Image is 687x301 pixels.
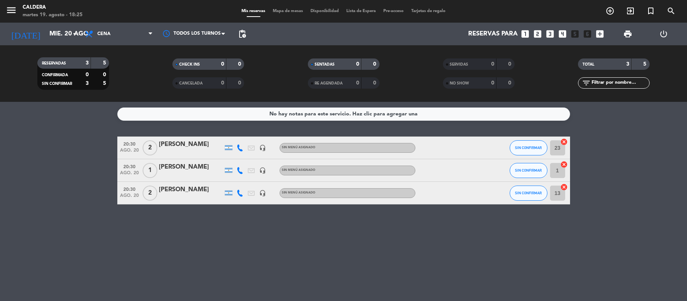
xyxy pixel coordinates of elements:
span: TOTAL [582,63,594,66]
span: 20:30 [120,139,139,148]
span: 2 [143,186,157,201]
i: headset_mic [259,167,266,174]
span: Sin menú asignado [282,169,315,172]
i: arrow_drop_down [70,29,79,38]
strong: 0 [356,80,359,86]
span: RESERVADAS [42,61,66,65]
i: headset_mic [259,144,266,151]
div: Caldera [23,4,83,11]
strong: 0 [221,61,224,67]
strong: 0 [86,72,89,77]
strong: 0 [103,72,108,77]
strong: 0 [221,80,224,86]
i: [DATE] [6,26,46,42]
strong: 0 [508,80,513,86]
i: cancel [560,183,568,191]
i: search [667,6,676,15]
span: CONFIRMADA [42,73,68,77]
strong: 0 [238,80,243,86]
i: exit_to_app [626,6,635,15]
i: turned_in_not [646,6,655,15]
span: ago. 20 [120,148,139,157]
i: looks_4 [558,29,567,39]
span: print [623,29,632,38]
div: LOG OUT [646,23,681,45]
span: Lista de Espera [343,9,380,13]
span: pending_actions [238,29,247,38]
i: cancel [560,161,568,168]
span: Cena [97,31,111,37]
i: menu [6,5,17,16]
i: cancel [560,138,568,146]
span: Pre-acceso [380,9,407,13]
span: Sin menú asignado [282,191,315,194]
strong: 0 [238,61,243,67]
span: ago. 20 [120,193,139,202]
span: SIN CONFIRMAR [515,146,542,150]
div: martes 19. agosto - 18:25 [23,11,83,19]
strong: 0 [491,61,494,67]
span: 1 [143,163,157,178]
i: filter_list [582,78,591,88]
span: Disponibilidad [307,9,343,13]
div: [PERSON_NAME] [159,140,223,149]
span: SIN CONFIRMAR [42,82,72,86]
div: [PERSON_NAME] [159,162,223,172]
strong: 3 [86,60,89,66]
strong: 5 [103,81,108,86]
span: Reservas para [468,31,518,38]
span: SIN CONFIRMAR [515,191,542,195]
span: Mapa de mesas [269,9,307,13]
i: add_box [595,29,605,39]
button: SIN CONFIRMAR [510,163,547,178]
i: looks_two [533,29,543,39]
span: SERVIDAS [450,63,468,66]
strong: 0 [373,80,378,86]
i: headset_mic [259,190,266,197]
span: 20:30 [120,184,139,193]
strong: 3 [86,81,89,86]
strong: 0 [356,61,359,67]
strong: 3 [626,61,629,67]
span: Mis reservas [238,9,269,13]
i: power_settings_new [659,29,668,38]
span: SENTADAS [315,63,335,66]
span: RE AGENDADA [315,81,343,85]
i: add_circle_outline [606,6,615,15]
button: SIN CONFIRMAR [510,186,547,201]
button: SIN CONFIRMAR [510,140,547,155]
span: Tarjetas de regalo [407,9,449,13]
strong: 5 [643,61,648,67]
span: CHECK INS [179,63,200,66]
button: menu [6,5,17,18]
i: looks_one [520,29,530,39]
i: looks_5 [570,29,580,39]
i: looks_3 [545,29,555,39]
strong: 5 [103,60,108,66]
strong: 0 [373,61,378,67]
span: 20:30 [120,162,139,170]
i: looks_6 [582,29,592,39]
input: Filtrar por nombre... [591,79,649,87]
strong: 0 [508,61,513,67]
span: CANCELADA [179,81,203,85]
span: 2 [143,140,157,155]
span: NO SHOW [450,81,469,85]
span: SIN CONFIRMAR [515,168,542,172]
div: No hay notas para este servicio. Haz clic para agregar una [269,110,418,118]
span: ago. 20 [120,170,139,179]
div: [PERSON_NAME] [159,185,223,195]
strong: 0 [491,80,494,86]
span: Sin menú asignado [282,146,315,149]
